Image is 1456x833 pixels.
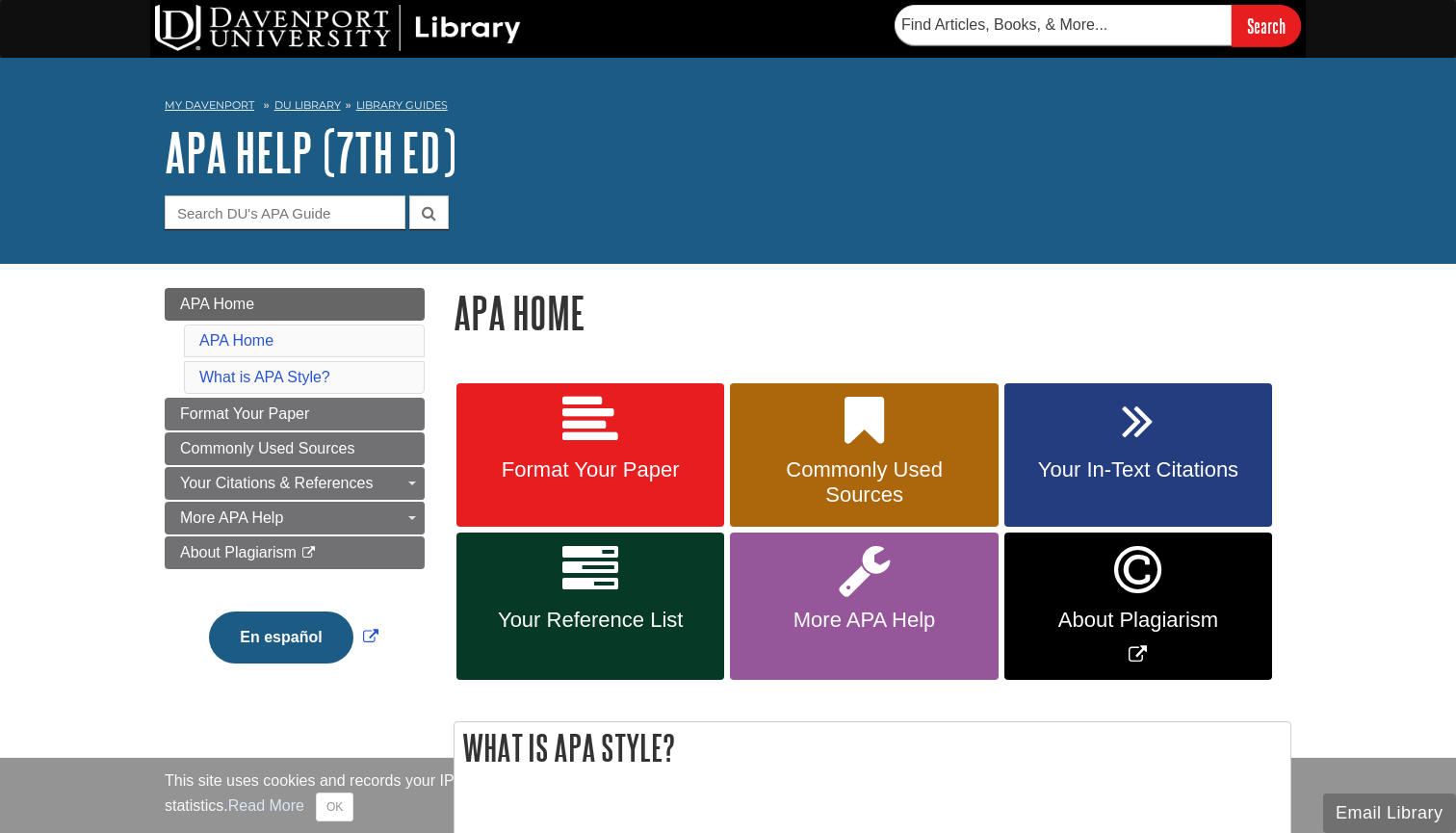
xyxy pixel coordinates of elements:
[455,722,1290,773] h2: What is APA Style?
[456,383,724,528] a: Format Your Paper
[895,5,1232,45] input: Find Articles, Books, & More...
[274,98,341,112] a: DU Library
[730,383,998,528] a: Commonly Used Sources
[1232,5,1301,46] input: Search
[165,536,425,569] a: About Plagiarism
[228,797,304,814] a: Read More
[165,769,1291,821] div: This site uses cookies and records your IP address for usage statistics. Additionally, we use Goo...
[204,629,382,645] a: Link opens in new window
[165,288,425,696] div: Guide Page Menu
[199,369,330,385] a: What is APA Style?
[1019,608,1258,633] span: About Plagiarism
[316,793,353,821] button: Close
[199,332,273,349] a: APA Home
[165,288,425,321] a: APA Home
[180,509,283,526] span: More APA Help
[165,502,425,534] a: More APA Help
[209,612,352,664] button: En español
[165,398,425,430] a: Format Your Paper
[1004,533,1272,680] a: Link opens in new window
[744,608,983,633] span: More APA Help
[471,457,710,482] span: Format Your Paper
[895,5,1301,46] form: Searches DU Library's articles, books, and more
[165,92,1291,123] nav: breadcrumb
[300,547,317,560] i: This link opens in a new window
[356,98,448,112] a: Library Guides
[180,440,354,456] span: Commonly Used Sources
[165,432,425,465] a: Commonly Used Sources
[180,296,254,312] span: APA Home
[1004,383,1272,528] a: Your In-Text Citations
[165,122,456,182] a: APA Help (7th Ed)
[744,457,983,508] span: Commonly Used Sources
[180,405,309,422] span: Format Your Paper
[165,467,425,500] a: Your Citations & References
[1323,794,1456,833] button: Email Library
[456,533,724,680] a: Your Reference List
[1019,457,1258,482] span: Your In-Text Citations
[165,195,405,229] input: Search DU's APA Guide
[454,288,1291,337] h1: APA Home
[180,544,297,560] span: About Plagiarism
[155,5,521,51] img: DU Library
[165,97,254,114] a: My Davenport
[180,475,373,491] span: Your Citations & References
[730,533,998,680] a: More APA Help
[471,608,710,633] span: Your Reference List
